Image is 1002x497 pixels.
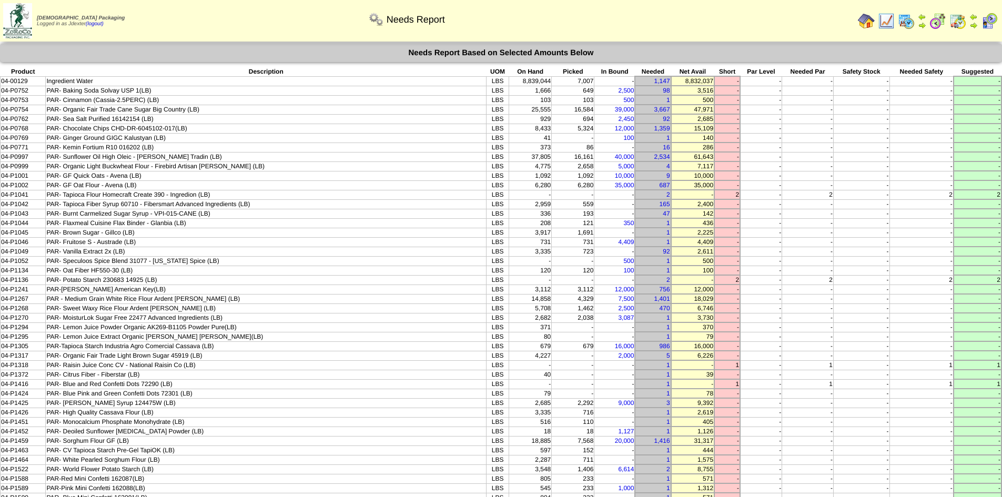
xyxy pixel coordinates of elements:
td: 04-P0752 [1,86,46,95]
td: - [834,199,889,209]
td: - [954,152,1001,161]
td: - [834,86,889,95]
td: - [834,143,889,152]
td: - [740,180,782,190]
td: 2 [782,190,834,199]
td: 436 [671,218,715,228]
td: LBS [487,190,509,199]
td: PAR- GF Oat Flour - Avena (LB) [46,180,487,190]
td: 10,000 [671,171,715,180]
a: 2 [666,276,670,283]
img: calendarinout.gif [949,13,966,29]
td: - [782,143,834,152]
a: 12,000 [615,286,634,293]
td: LBS [487,105,509,114]
td: - [954,133,1001,143]
td: 04-P1045 [1,228,46,237]
img: arrowright.gif [918,21,926,29]
td: 1,092 [552,171,594,180]
td: - [954,95,1001,105]
td: - [594,199,635,209]
td: PAR- Tapioca Fiber Syrup 60710 - Fibersmart Advanced Ingredients (LB) [46,199,487,209]
td: 04-00129 [1,76,46,86]
a: 1 [666,96,670,104]
td: 559 [552,199,594,209]
td: PAR- Sea Salt Purified 16142154 (LB) [46,114,487,124]
td: - [889,76,954,86]
a: 47 [663,210,670,217]
td: - [889,171,954,180]
td: - [834,76,889,86]
td: - [889,133,954,143]
a: 3,087 [618,314,634,321]
td: 16,161 [552,152,594,161]
td: - [889,114,954,124]
td: PAR- Flaxmeal Cuisine Flax Binder - Glanbia (LB) [46,218,487,228]
a: 20,000 [615,437,634,444]
td: - [782,218,834,228]
td: - [740,190,782,199]
a: 500 [623,96,634,104]
td: - [714,180,740,190]
td: - [740,143,782,152]
td: - [889,180,954,190]
td: 1,666 [509,86,552,95]
a: 2,534 [654,153,670,160]
a: 7,500 [618,295,634,302]
td: - [740,171,782,180]
td: - [889,143,954,152]
td: 929 [509,114,552,124]
th: UOM [487,67,509,76]
a: 1 [666,418,670,425]
td: 04-P0754 [1,105,46,114]
span: Logged in as Jdexter [37,15,125,27]
a: 1 [666,257,670,265]
td: 8,433 [509,124,552,133]
a: 1 [666,371,670,378]
td: - [740,199,782,209]
a: 165 [660,200,670,208]
td: 103 [552,95,594,105]
a: 1,147 [654,77,670,85]
td: 04-P1041 [1,190,46,199]
td: 04-P1044 [1,218,46,228]
td: 16,584 [552,105,594,114]
td: 1,092 [509,171,552,180]
td: - [954,86,1001,95]
td: - [889,161,954,171]
td: - [714,209,740,218]
a: 1 [666,267,670,274]
td: - [782,161,834,171]
a: 2,450 [618,115,634,123]
a: 3 [666,399,670,407]
td: LBS [487,228,509,237]
a: 100 [623,267,634,274]
td: - [889,218,954,228]
td: LBS [487,124,509,133]
a: 2,500 [618,305,634,312]
a: 5,000 [618,163,634,170]
td: 103 [509,95,552,105]
td: - [714,95,740,105]
a: 2,500 [618,87,634,94]
td: LBS [487,171,509,180]
td: 4,775 [509,161,552,171]
a: 350 [623,219,634,227]
a: 1 [666,361,670,369]
td: 8,839,044 [509,76,552,86]
td: - [714,114,740,124]
a: 756 [660,286,670,293]
td: PAR- Burnt Carmelized Sugar Syrup - VPI-015-CANE (LB) [46,209,487,218]
td: - [509,190,552,199]
td: PAR- Organic Fair Trade Cane Sugar Big Country (LB) [46,105,487,114]
td: - [714,218,740,228]
td: - [740,95,782,105]
td: - [954,105,1001,114]
td: 04-P0769 [1,133,46,143]
td: - [834,218,889,228]
th: On Hand [509,67,552,76]
td: PAR- Tapioca Flour Homecraft Create 390 - Ingredion (LB) [46,190,487,199]
td: - [954,124,1001,133]
td: LBS [487,218,509,228]
td: 04-P0997 [1,152,46,161]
